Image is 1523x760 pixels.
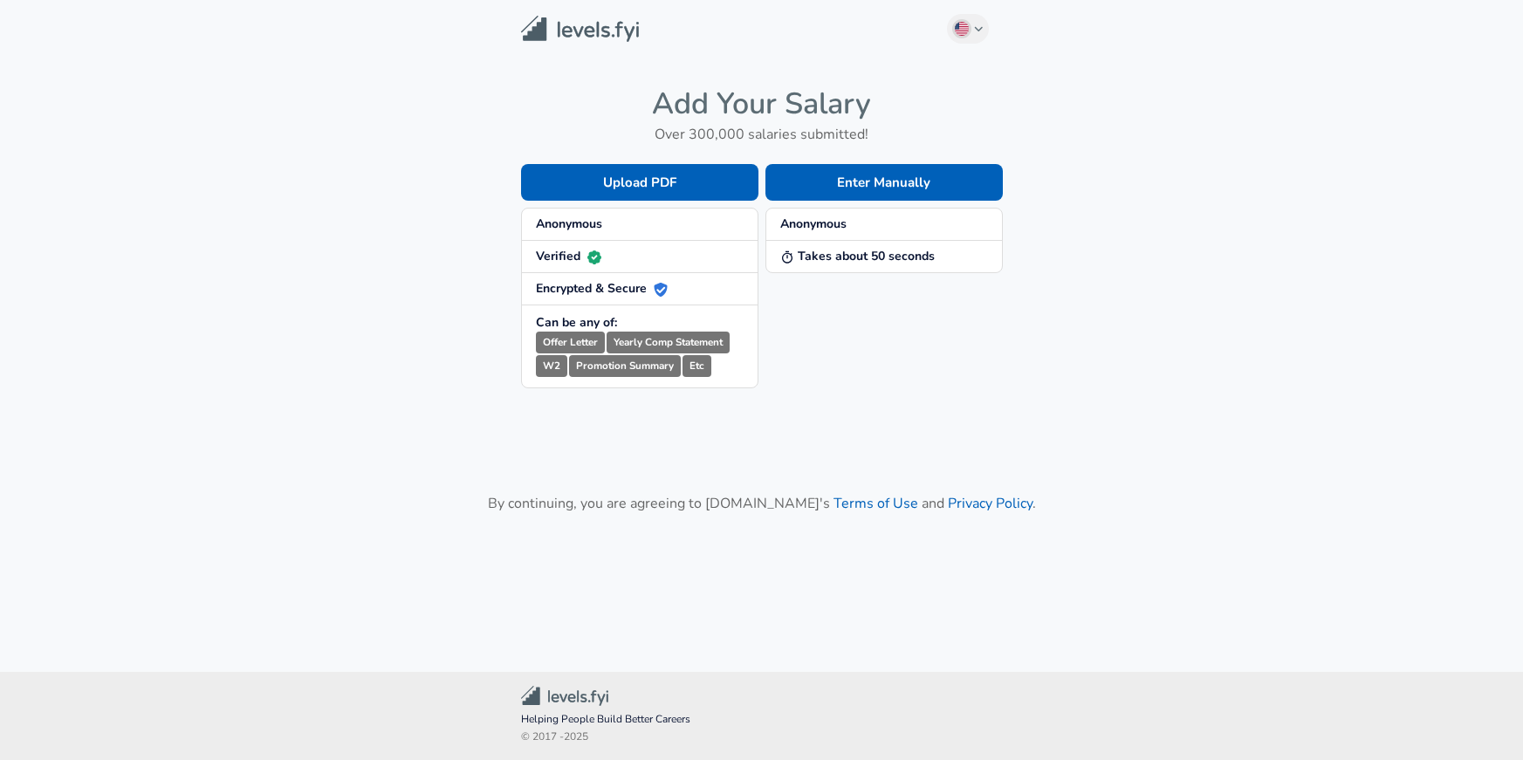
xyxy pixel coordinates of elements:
strong: Anonymous [536,216,602,232]
button: English (US) [947,14,989,44]
small: Offer Letter [536,332,605,353]
button: Upload PDF [521,164,758,201]
a: Privacy Policy [948,494,1032,513]
a: Terms of Use [834,494,918,513]
img: Levels.fyi [521,16,639,43]
span: Helping People Build Better Careers [521,711,1003,729]
h6: Over 300,000 salaries submitted! [521,122,1003,147]
img: Levels.fyi Community [521,686,608,706]
img: English (US) [955,22,969,36]
strong: Verified [536,248,601,264]
strong: Takes about 50 seconds [780,248,935,264]
h4: Add Your Salary [521,86,1003,122]
small: Promotion Summary [569,355,681,377]
strong: Anonymous [780,216,847,232]
small: W2 [536,355,567,377]
span: © 2017 - 2025 [521,729,1003,746]
strong: Can be any of: [536,314,617,331]
small: Etc [683,355,711,377]
small: Yearly Comp Statement [607,332,730,353]
strong: Encrypted & Secure [536,280,668,297]
button: Enter Manually [765,164,1003,201]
